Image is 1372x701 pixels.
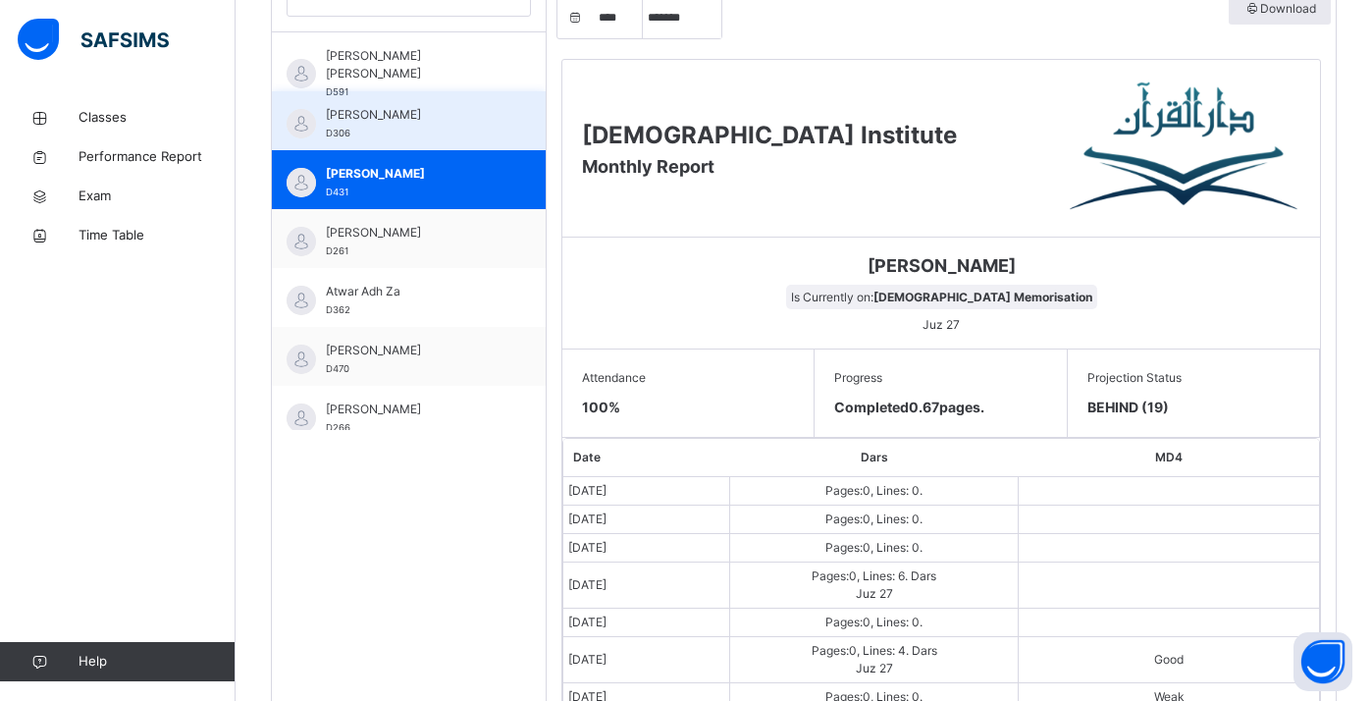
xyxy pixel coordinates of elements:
span: [DATE] [568,512,607,526]
span: Pages: 0 , Lines: 4 . [812,643,912,658]
span: Pages: 0 , Lines: 6 . [812,568,911,583]
span: Classes [79,108,236,128]
span: Pages: 0 , Lines: 0 . [825,540,923,555]
span: Exam [79,187,236,206]
span: Time Table [79,226,236,245]
b: [DEMOGRAPHIC_DATA] Memorisation [873,290,1092,304]
img: default.svg [287,109,316,138]
span: [PERSON_NAME] [326,224,501,242]
img: default.svg [287,168,316,197]
span: [PERSON_NAME] [577,252,1305,279]
span: D266 [326,422,350,433]
th: Dars [729,439,1018,477]
span: D306 [326,128,350,138]
img: safsims [18,19,169,60]
img: default.svg [287,345,316,374]
button: Open asap [1293,632,1352,691]
img: default.svg [287,227,316,256]
span: Dars [912,643,937,658]
span: Juz 27 [856,586,893,601]
span: D591 [326,86,348,97]
img: default.svg [287,404,316,433]
span: Help [79,652,235,672]
span: Date [573,450,601,464]
span: Good [1154,652,1184,667]
th: MD4 [1019,439,1319,477]
span: Completed 0.67 pages. [834,399,984,415]
span: [PERSON_NAME] [326,165,501,183]
span: Juz 27 [856,661,893,675]
span: Dars [911,568,936,583]
img: Darul Quran Institute [1070,80,1300,217]
span: [PERSON_NAME] [PERSON_NAME] [326,47,501,82]
span: Pages: 0 , Lines: 0 . [825,615,923,629]
span: [DATE] [568,540,607,555]
span: Pages: 0 , Lines: 0 . [825,512,923,526]
span: [DATE] [568,483,607,498]
span: [DEMOGRAPHIC_DATA] Institute [582,121,957,149]
span: D470 [326,363,349,374]
span: [PERSON_NAME] [326,106,501,124]
img: default.svg [287,59,316,88]
span: [PERSON_NAME] [326,401,501,418]
span: Atwar Adh Za [326,283,501,300]
span: Projection Status [1087,369,1299,387]
span: D431 [326,187,348,197]
span: BEHIND (19) [1087,397,1299,417]
span: Progress [834,369,1046,387]
span: [DATE] [568,577,607,592]
span: D261 [326,245,348,256]
span: 100 % [582,399,620,415]
span: [DATE] [568,652,607,667]
span: Performance Report [79,147,236,167]
span: Pages: 0 , Lines: 0 . [825,483,923,498]
span: Attendance [582,369,794,387]
img: default.svg [287,286,316,315]
span: Monthly Report [582,156,714,177]
span: Is Currently on: [786,285,1097,309]
span: D362 [326,304,350,315]
span: Juz 27 [918,312,965,337]
span: [DATE] [568,615,607,629]
span: [PERSON_NAME] [326,342,501,359]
